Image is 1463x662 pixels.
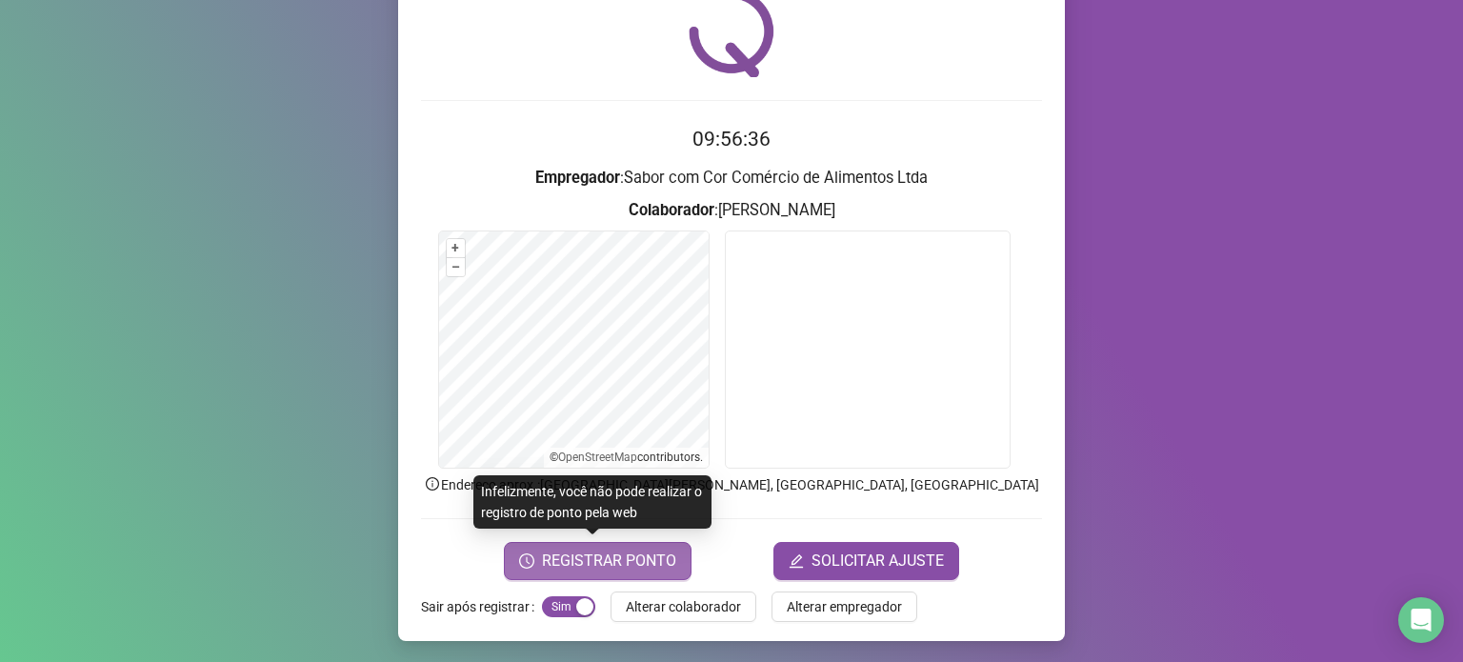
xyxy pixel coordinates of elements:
[789,553,804,569] span: edit
[1398,597,1444,643] div: Open Intercom Messenger
[421,166,1042,191] h3: : Sabor com Cor Comércio de Alimentos Ltda
[473,475,711,529] div: Infelizmente, você não pode realizar o registro de ponto pela web
[558,451,637,464] a: OpenStreetMap
[626,596,741,617] span: Alterar colaborador
[447,258,465,276] button: –
[421,474,1042,495] p: Endereço aprox. : [GEOGRAPHIC_DATA][PERSON_NAME], [GEOGRAPHIC_DATA], [GEOGRAPHIC_DATA]
[550,451,703,464] li: © contributors.
[773,542,959,580] button: editSOLICITAR AJUSTE
[812,550,944,572] span: SOLICITAR AJUSTE
[611,592,756,622] button: Alterar colaborador
[772,592,917,622] button: Alterar empregador
[535,169,620,187] strong: Empregador
[424,475,441,492] span: info-circle
[629,201,714,219] strong: Colaborador
[421,198,1042,223] h3: : [PERSON_NAME]
[504,542,691,580] button: REGISTRAR PONTO
[692,128,771,150] time: 09:56:36
[421,592,542,622] label: Sair após registrar
[519,553,534,569] span: clock-circle
[542,550,676,572] span: REGISTRAR PONTO
[787,596,902,617] span: Alterar empregador
[447,239,465,257] button: +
